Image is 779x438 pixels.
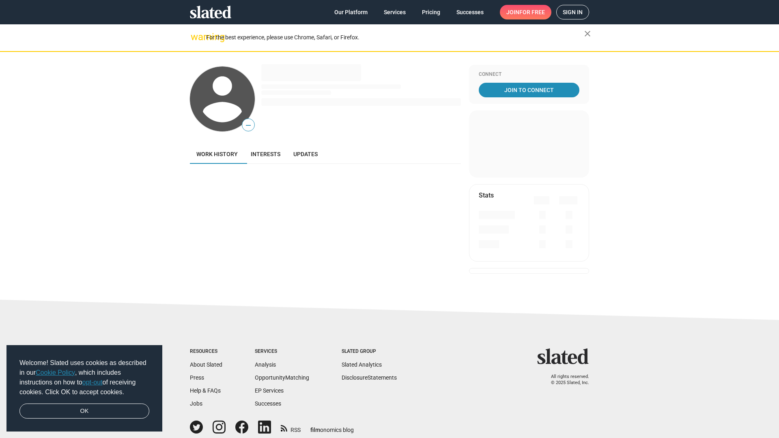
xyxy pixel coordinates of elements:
[342,361,382,368] a: Slated Analytics
[563,5,583,19] span: Sign in
[456,5,484,19] span: Successes
[450,5,490,19] a: Successes
[255,400,281,407] a: Successes
[479,191,494,200] mat-card-title: Stats
[422,5,440,19] span: Pricing
[190,144,244,164] a: Work history
[196,151,238,157] span: Work history
[255,348,309,355] div: Services
[251,151,280,157] span: Interests
[519,5,545,19] span: for free
[19,404,149,419] a: dismiss cookie message
[479,71,579,78] div: Connect
[556,5,589,19] a: Sign in
[190,387,221,394] a: Help & FAQs
[328,5,374,19] a: Our Platform
[244,144,287,164] a: Interests
[206,32,584,43] div: For the best experience, please use Chrome, Safari, or Firefox.
[480,83,578,97] span: Join To Connect
[191,32,200,42] mat-icon: warning
[293,151,318,157] span: Updates
[281,421,301,434] a: RSS
[342,374,397,381] a: DisclosureStatements
[342,348,397,355] div: Slated Group
[255,387,284,394] a: EP Services
[583,29,592,39] mat-icon: close
[36,369,75,376] a: Cookie Policy
[287,144,324,164] a: Updates
[542,374,589,386] p: All rights reserved. © 2025 Slated, Inc.
[190,374,204,381] a: Press
[377,5,412,19] a: Services
[190,361,222,368] a: About Slated
[310,420,354,434] a: filmonomics blog
[415,5,447,19] a: Pricing
[255,361,276,368] a: Analysis
[242,120,254,131] span: —
[310,427,320,433] span: film
[19,358,149,397] span: Welcome! Slated uses cookies as described in our , which includes instructions on how to of recei...
[190,400,202,407] a: Jobs
[479,83,579,97] a: Join To Connect
[384,5,406,19] span: Services
[190,348,222,355] div: Resources
[506,5,545,19] span: Join
[255,374,309,381] a: OpportunityMatching
[6,345,162,432] div: cookieconsent
[82,379,103,386] a: opt-out
[500,5,551,19] a: Joinfor free
[334,5,368,19] span: Our Platform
